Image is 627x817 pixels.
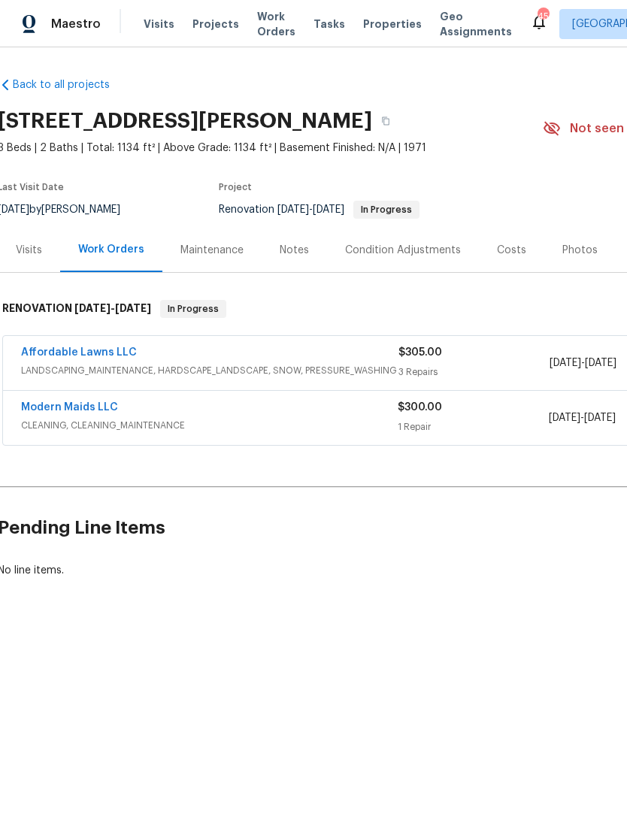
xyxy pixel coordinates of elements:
[372,107,399,135] button: Copy Address
[355,205,418,214] span: In Progress
[550,358,581,368] span: [DATE]
[162,301,225,316] span: In Progress
[585,358,616,368] span: [DATE]
[74,303,151,313] span: -
[257,9,295,39] span: Work Orders
[2,300,151,318] h6: RENOVATION
[398,419,548,434] div: 1 Repair
[549,410,616,425] span: -
[74,303,111,313] span: [DATE]
[277,204,344,215] span: -
[219,183,252,192] span: Project
[180,243,244,258] div: Maintenance
[549,413,580,423] span: [DATE]
[192,17,239,32] span: Projects
[51,17,101,32] span: Maestro
[78,242,144,257] div: Work Orders
[584,413,616,423] span: [DATE]
[440,9,512,39] span: Geo Assignments
[345,243,461,258] div: Condition Adjustments
[277,204,309,215] span: [DATE]
[21,402,118,413] a: Modern Maids LLC
[538,9,548,24] div: 45
[21,418,398,433] span: CLEANING, CLEANING_MAINTENANCE
[363,17,422,32] span: Properties
[115,303,151,313] span: [DATE]
[398,347,442,358] span: $305.00
[16,243,42,258] div: Visits
[313,204,344,215] span: [DATE]
[21,363,398,378] span: LANDSCAPING_MAINTENANCE, HARDSCAPE_LANDSCAPE, SNOW, PRESSURE_WASHING
[280,243,309,258] div: Notes
[562,243,598,258] div: Photos
[313,19,345,29] span: Tasks
[144,17,174,32] span: Visits
[21,347,137,358] a: Affordable Lawns LLC
[398,365,550,380] div: 3 Repairs
[550,356,616,371] span: -
[497,243,526,258] div: Costs
[398,402,442,413] span: $300.00
[219,204,420,215] span: Renovation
